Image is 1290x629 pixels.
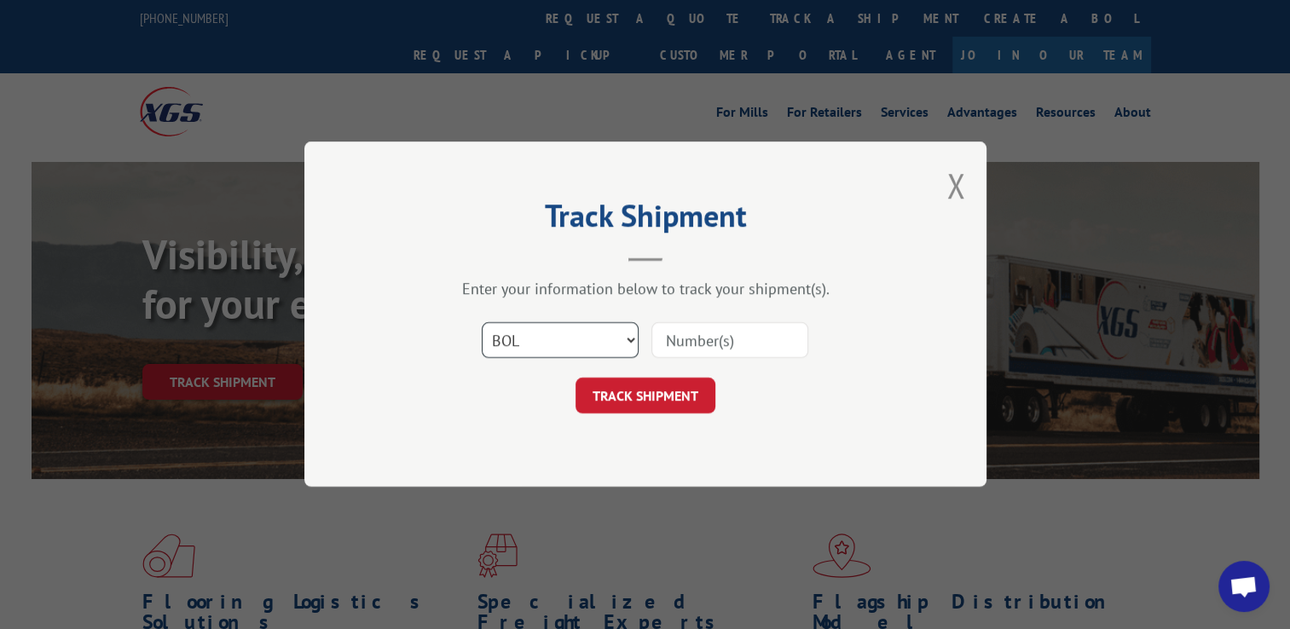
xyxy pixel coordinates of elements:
div: Enter your information below to track your shipment(s). [390,280,901,299]
button: Close modal [946,163,965,208]
div: Open chat [1218,561,1270,612]
h2: Track Shipment [390,204,901,236]
input: Number(s) [651,323,808,359]
button: TRACK SHIPMENT [576,378,715,414]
